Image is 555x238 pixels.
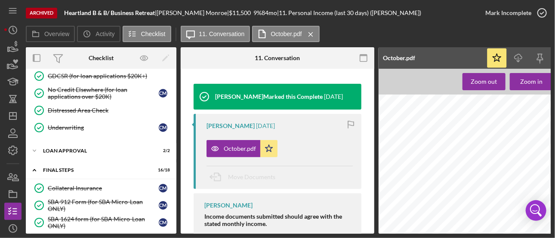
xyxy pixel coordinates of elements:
[159,201,167,210] div: C M
[404,148,472,152] span: Heartland Bb Business Retreat LLC
[204,213,342,227] strong: Income documents submitted should agree with the stated monthly income.
[252,26,319,42] button: October.pdf
[64,9,155,16] b: Heartland B & B/ Business Retreat
[26,8,57,18] div: Archived
[30,119,172,136] a: UnderwritingCM
[462,73,506,90] button: Zoom out
[157,9,229,16] div: [PERSON_NAME] Monroe |
[207,140,277,157] button: October.pdf
[48,73,172,79] div: GDCSR (for loan applications $20K+)
[30,214,172,231] a: SBA 1624 form (for SBA Micro-Loan ONLY)CM
[159,123,167,132] div: C M
[520,73,543,90] div: Zoom in
[43,148,148,153] div: Loan Approval
[228,173,275,180] span: Move Documents
[402,228,413,232] span: 2023.
[48,216,159,229] div: SBA 1624 form (for SBA Micro-Loan ONLY)
[255,55,300,61] div: 11. Conversation
[277,9,421,16] div: | 11. Personal Income (last 30 days) ([PERSON_NAME])
[48,86,159,100] div: No Credit Elsewhere (for loan applications over $20K)
[181,26,250,42] button: 11. Conversation
[256,122,275,129] time: 2023-10-26 16:59
[471,73,497,90] div: Zoom out
[48,198,159,212] div: SBA 912 Form (for SBA Micro-Loan ONLY)
[123,26,171,42] button: Checklist
[402,196,487,201] span: If you have questions about your statement,
[30,180,172,197] a: Collateral InsuranceCM
[404,153,448,157] span: [GEOGRAPHIC_DATA]
[48,107,172,114] div: Distressed Area Check
[30,102,172,119] a: Distressed Area Check
[26,26,75,42] button: Overview
[324,93,343,100] time: 2023-10-26 16:59
[77,26,120,42] button: Activity
[30,67,172,85] a: GDCSR (for loan applications $20K+)
[253,9,262,16] div: 9 %
[383,55,415,61] div: October.pdf
[30,85,172,102] a: No Credit Elsewhere (for loan applications over $20K)CM
[207,122,255,129] div: [PERSON_NAME]
[30,197,172,214] a: SBA 912 Form (for SBA Micro-Loan ONLY)CM
[154,148,170,153] div: 2 / 2
[64,9,157,16] div: |
[404,157,446,162] span: Glen Carbon IL 62034
[521,201,550,205] span: Page Number:
[485,4,531,21] div: Mark Incomplete
[96,31,114,37] label: Activity
[199,31,245,37] label: 11. Conversation
[207,166,284,188] button: Move Documents
[402,184,454,191] span: Bank Statement
[204,202,253,209] div: [PERSON_NAME]
[215,93,323,100] div: [PERSON_NAME] Marked this Complete
[510,73,553,90] button: Zoom in
[89,55,114,61] div: Checklist
[402,214,456,218] span: FOR YOUR INFORMATION
[229,9,253,16] div: $11,500
[477,4,551,21] button: Mark Incomplete
[44,31,69,37] label: Overview
[159,89,167,98] div: C M
[43,168,148,173] div: Final Steps
[224,145,256,152] div: October.pdf
[262,9,277,16] div: 84 mo
[271,31,302,37] label: October.pdf
[48,124,159,131] div: Underwriting
[154,168,170,173] div: 16 / 18
[159,218,167,227] div: C M
[159,184,167,192] div: C M
[521,196,554,200] span: Statement Date:
[48,185,159,192] div: Collateral Insurance
[141,31,166,37] label: Checklist
[402,201,475,206] span: please call us at [PHONE_NUMBER].
[526,200,546,221] div: Open Intercom Messenger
